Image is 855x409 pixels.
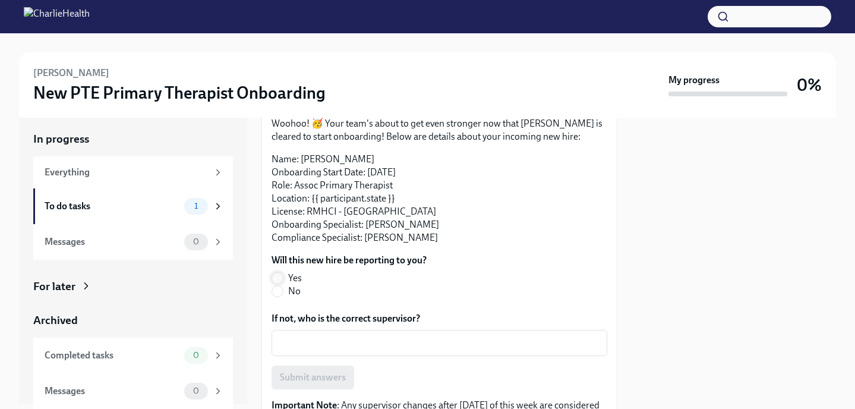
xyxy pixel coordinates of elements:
img: CharlieHealth [24,7,90,26]
h6: [PERSON_NAME] [33,67,109,80]
div: Messages [45,385,179,398]
span: Yes [288,272,302,285]
div: To do tasks [45,200,179,213]
span: No [288,285,301,298]
h3: New PTE Primary Therapist Onboarding [33,82,326,103]
span: 0 [186,351,206,360]
p: Woohoo! 🥳 Your team's about to get even stronger now that [PERSON_NAME] is cleared to start onboa... [272,117,607,143]
span: 0 [186,237,206,246]
div: For later [33,279,75,294]
a: Messages0 [33,373,233,409]
a: Messages0 [33,224,233,260]
a: Everything [33,156,233,188]
strong: My progress [668,74,720,87]
label: If not, who is the correct supervisor? [272,312,607,325]
div: Completed tasks [45,349,179,362]
h3: 0% [797,74,822,96]
span: 1 [187,202,205,210]
p: Name: [PERSON_NAME] Onboarding Start Date: [DATE] Role: Assoc Primary Therapist Location: {{ part... [272,153,607,244]
a: Completed tasks0 [33,338,233,373]
a: For later [33,279,233,294]
div: Messages [45,235,179,248]
a: Archived [33,313,233,328]
a: In progress [33,131,233,147]
span: 0 [186,386,206,395]
label: Will this new hire be reporting to you? [272,254,427,267]
div: Everything [45,166,208,179]
a: To do tasks1 [33,188,233,224]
